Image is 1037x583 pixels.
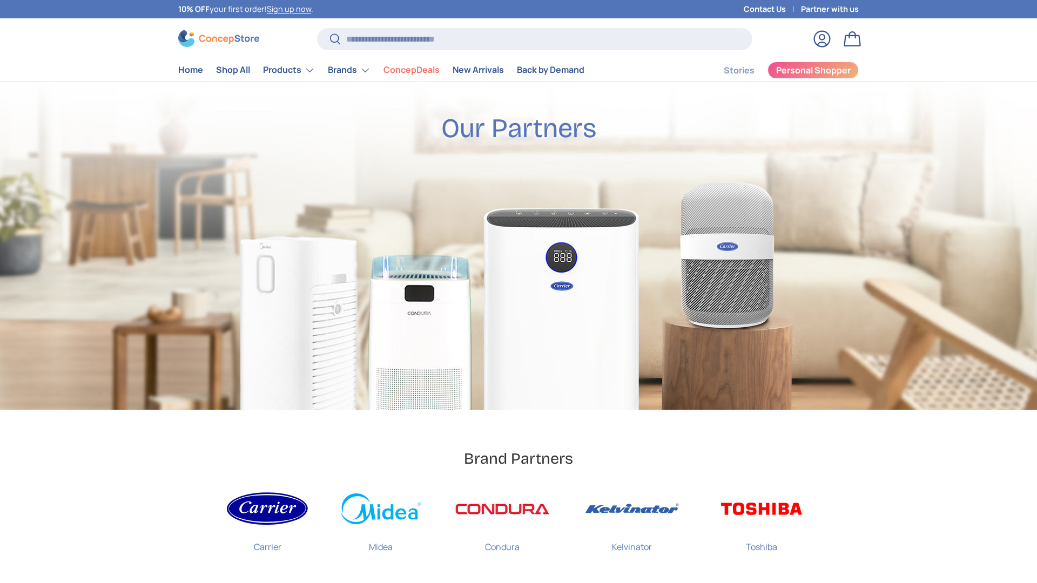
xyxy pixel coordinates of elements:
[178,4,210,14] strong: 10% OFF
[698,59,859,81] nav: Secondary
[369,532,393,553] p: Midea
[383,59,440,80] a: ConcepDeals
[583,486,681,562] a: Kelvinator
[517,59,584,80] a: Back by Demand
[612,532,652,553] p: Kelvinator
[485,532,520,553] p: Condura
[801,3,859,15] a: Partner with us
[340,486,421,562] a: Midea
[746,532,777,553] p: Toshiba
[263,59,315,81] a: Products
[216,59,250,80] a: Shop All
[441,112,596,145] h2: Our Partners
[178,59,584,81] nav: Primary
[454,486,551,562] a: Condura
[321,59,377,81] summary: Brands
[178,3,313,15] p: your first order! .
[178,59,203,80] a: Home
[713,486,810,562] a: Toshiba
[453,59,504,80] a: New Arrivals
[724,60,755,81] a: Stories
[227,486,308,562] a: Carrier
[267,4,311,14] a: Sign up now
[178,30,259,47] img: ConcepStore
[257,59,321,81] summary: Products
[254,532,281,553] p: Carrier
[744,3,801,15] a: Contact Us
[776,66,851,74] span: Personal Shopper
[328,59,371,81] a: Brands
[767,62,859,79] a: Personal Shopper
[464,449,573,469] h2: Brand Partners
